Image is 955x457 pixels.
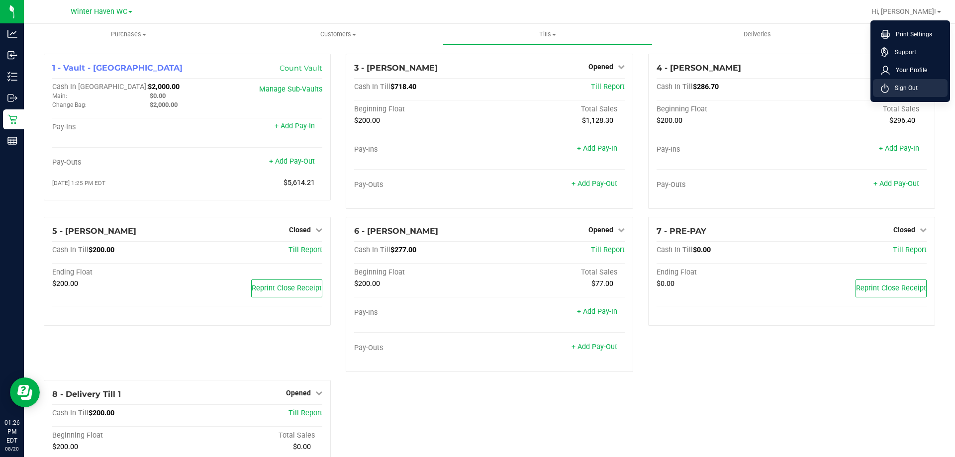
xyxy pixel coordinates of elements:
p: 08/20 [4,445,19,453]
span: Cash In Till [354,83,390,91]
span: $200.00 [52,443,78,451]
a: + Add Pay-In [879,144,919,153]
a: Purchases [24,24,233,45]
div: Ending Float [52,268,188,277]
span: $296.40 [889,116,915,125]
a: Till Report [591,83,625,91]
span: Closed [289,226,311,234]
span: $2,000.00 [150,101,178,108]
div: Pay-Outs [657,181,792,189]
span: $200.00 [89,246,114,254]
span: $277.00 [390,246,416,254]
inline-svg: Analytics [7,29,17,39]
div: Pay-Ins [657,145,792,154]
div: Pay-Outs [354,344,489,353]
span: $5,614.21 [284,179,315,187]
span: Reprint Close Receipt [252,284,322,292]
a: + Add Pay-In [275,122,315,130]
div: Pay-Ins [52,123,188,132]
span: $77.00 [591,279,613,288]
div: Total Sales [489,105,625,114]
span: Customers [234,30,442,39]
span: $0.00 [150,92,166,99]
span: Cash In [GEOGRAPHIC_DATA]: [52,83,148,91]
div: Total Sales [188,431,323,440]
div: Ending Float [657,268,792,277]
a: + Add Pay-Out [873,180,919,188]
span: Reprint Close Receipt [856,284,926,292]
a: Till Report [288,246,322,254]
a: Manage Sub-Vaults [259,85,322,93]
span: Opened [588,226,613,234]
span: Tills [443,30,652,39]
span: Deliveries [730,30,784,39]
div: Pay-Ins [354,308,489,317]
span: Cash In Till [354,246,390,254]
a: + Add Pay-Out [269,157,315,166]
span: $200.00 [52,279,78,288]
div: Total Sales [489,268,625,277]
span: $0.00 [693,246,711,254]
span: Cash In Till [657,246,693,254]
inline-svg: Inventory [7,72,17,82]
a: Count Vault [280,64,322,73]
div: Beginning Float [52,431,188,440]
div: Pay-Ins [354,145,489,154]
span: Opened [588,63,613,71]
a: Support [881,47,944,57]
inline-svg: Reports [7,136,17,146]
span: 7 - PRE-PAY [657,226,706,236]
div: Beginning Float [354,268,489,277]
span: $0.00 [657,279,674,288]
span: $286.70 [693,83,719,91]
a: Tills [443,24,652,45]
button: Reprint Close Receipt [856,279,927,297]
span: Main: [52,92,67,99]
span: Hi, [PERSON_NAME]! [871,7,936,15]
span: Change Bag: [52,101,87,108]
span: Till Report [288,409,322,417]
p: 01:26 PM EDT [4,418,19,445]
li: Sign Out [873,79,948,97]
span: Support [889,47,916,57]
div: Pay-Outs [354,181,489,189]
inline-svg: Inbound [7,50,17,60]
span: $1,128.30 [582,116,613,125]
a: Customers [233,24,443,45]
inline-svg: Outbound [7,93,17,103]
span: $200.00 [89,409,114,417]
a: Till Report [893,246,927,254]
inline-svg: Retail [7,114,17,124]
span: Sign Out [889,83,918,93]
span: $200.00 [354,116,380,125]
span: Cash In Till [52,246,89,254]
span: $2,000.00 [148,83,180,91]
a: + Add Pay-In [577,307,617,316]
span: 5 - [PERSON_NAME] [52,226,136,236]
span: Winter Haven WC [71,7,127,16]
a: Deliveries [653,24,862,45]
a: Till Report [591,246,625,254]
span: $200.00 [354,279,380,288]
a: + Add Pay-In [577,144,617,153]
div: Beginning Float [354,105,489,114]
span: 1 - Vault - [GEOGRAPHIC_DATA] [52,63,183,73]
span: $718.40 [390,83,416,91]
span: Cash In Till [52,409,89,417]
span: Purchases [24,30,233,39]
span: 6 - [PERSON_NAME] [354,226,438,236]
span: Closed [893,226,915,234]
a: + Add Pay-Out [572,343,617,351]
span: 8 - Delivery Till 1 [52,389,121,399]
span: [DATE] 1:25 PM EDT [52,180,105,186]
span: 3 - [PERSON_NAME] [354,63,438,73]
span: 4 - [PERSON_NAME] [657,63,741,73]
div: Pay-Outs [52,158,188,167]
a: + Add Pay-Out [572,180,617,188]
span: Cash In Till [657,83,693,91]
div: Beginning Float [657,105,792,114]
